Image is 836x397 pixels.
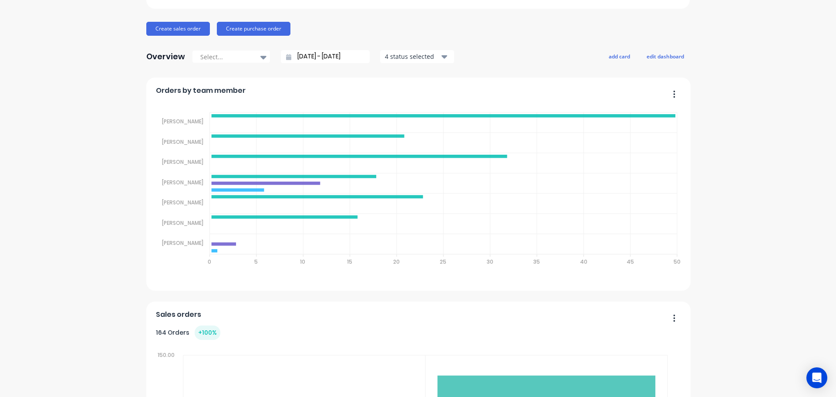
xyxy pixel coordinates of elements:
[156,309,201,320] span: Sales orders
[806,367,827,388] div: Open Intercom Messenger
[158,351,175,359] tspan: 150.00
[207,258,211,265] tspan: 0
[300,258,305,265] tspan: 10
[156,326,220,340] div: 164 Orders
[393,258,399,265] tspan: 20
[347,258,352,265] tspan: 15
[156,85,246,96] span: Orders by team member
[641,51,690,62] button: edit dashboard
[486,258,493,265] tspan: 30
[162,239,203,247] tspan: [PERSON_NAME]
[146,22,210,36] button: Create sales order
[385,52,440,61] div: 4 status selected
[162,179,203,186] tspan: [PERSON_NAME]
[162,158,203,166] tspan: [PERSON_NAME]
[580,258,587,265] tspan: 40
[254,258,258,265] tspan: 5
[217,22,290,36] button: Create purchase order
[603,51,636,62] button: add card
[627,258,634,265] tspan: 45
[440,258,446,265] tspan: 25
[674,258,681,265] tspan: 50
[146,48,185,65] div: Overview
[162,219,203,227] tspan: [PERSON_NAME]
[162,118,203,125] tspan: [PERSON_NAME]
[380,50,454,63] button: 4 status selected
[195,326,220,340] div: + 100 %
[162,138,203,146] tspan: [PERSON_NAME]
[533,258,540,265] tspan: 35
[162,199,203,206] tspan: [PERSON_NAME]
